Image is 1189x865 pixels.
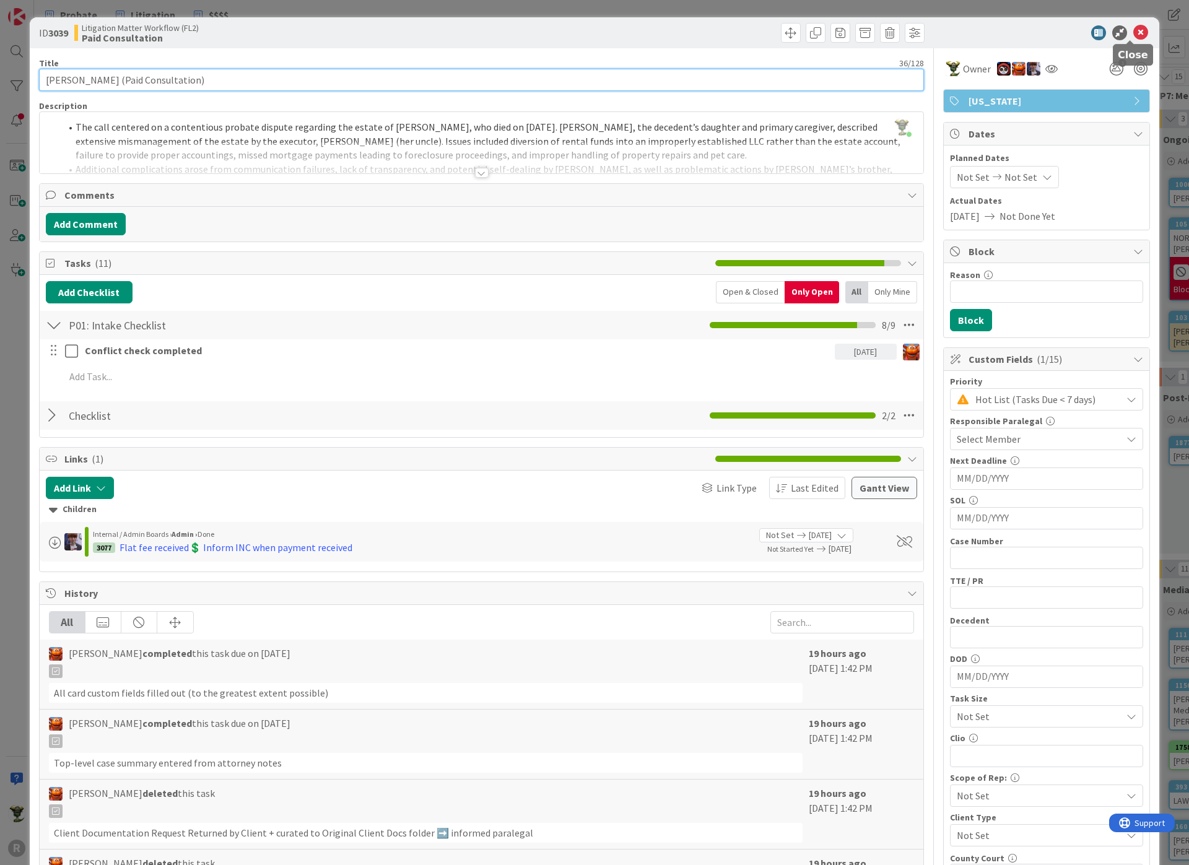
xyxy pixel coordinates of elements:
[64,451,709,466] span: Links
[49,717,63,731] img: KA
[64,533,82,550] img: ML
[49,823,803,843] div: Client Documentation Request Returned by Client + curated to Original Client Docs folder ➡️ infor...
[92,453,103,465] span: ( 1 )
[64,404,343,427] input: Add Checklist...
[49,647,63,661] img: KA
[69,716,290,748] span: [PERSON_NAME] this task due on [DATE]
[39,69,924,91] input: type card name here...
[767,544,814,554] span: Not Started Yet
[93,529,172,539] span: Internal / Admin Boards ›
[950,269,980,280] label: Reason
[946,61,960,76] img: NC
[957,432,1021,446] span: Select Member
[39,58,59,69] label: Title
[48,27,68,39] b: 3039
[46,281,133,303] button: Add Checklist
[64,256,709,271] span: Tasks
[769,477,845,499] button: Last Edited
[845,281,868,303] div: All
[82,23,199,33] span: Litigation Matter Workflow (FL2)
[95,257,111,269] span: ( 11 )
[950,209,980,224] span: [DATE]
[809,717,866,729] b: 19 hours ago
[950,734,1143,742] div: Clio
[957,708,1115,725] span: Not Set
[198,529,214,539] span: Done
[142,787,178,799] b: deleted
[1004,170,1037,185] span: Not Set
[969,352,1127,367] span: Custom Fields
[893,118,910,136] img: jZg0EwA0np9Gq80Trytt88zaufK6fxCf.jpg
[957,468,1136,489] input: MM/DD/YYYY
[46,213,126,235] button: Add Comment
[85,344,202,357] strong: Conflict check completed
[997,62,1011,76] img: JS
[868,281,917,303] div: Only Mine
[69,646,290,678] span: [PERSON_NAME] this task due on [DATE]
[809,647,866,659] b: 19 hours ago
[69,786,215,818] span: [PERSON_NAME] this task
[882,318,895,333] span: 8 / 9
[969,126,1127,141] span: Dates
[957,666,1136,687] input: MM/DD/YYYY
[975,391,1115,408] span: Hot List (Tasks Due < 7 days)
[39,100,87,111] span: Description
[39,25,68,40] span: ID
[1118,49,1148,61] h5: Close
[950,853,1004,864] label: County Court
[142,647,192,659] b: completed
[957,508,1136,529] input: MM/DD/YYYY
[1027,62,1040,76] img: ML
[829,542,883,555] span: [DATE]
[950,496,1143,505] div: SOL
[835,344,897,360] div: [DATE]
[882,408,895,423] span: 2 / 2
[950,575,983,586] label: TTE / PR
[950,654,1143,663] div: DOD
[950,536,1003,547] label: Case Number
[963,61,991,76] span: Owner
[950,417,1143,425] div: Responsible Paralegal
[1000,209,1055,224] span: Not Done Yet
[950,456,1143,465] div: Next Deadline
[1037,353,1062,365] span: ( 1/15 )
[950,309,992,331] button: Block
[950,615,990,626] label: Decedent
[716,480,757,495] span: Link Type
[950,813,1143,822] div: Client Type
[82,33,199,43] b: Paid Consultation
[809,716,914,773] div: [DATE] 1:42 PM
[809,646,914,703] div: [DATE] 1:42 PM
[851,477,917,499] button: Gantt View
[903,344,920,360] img: KA
[809,786,914,843] div: [DATE] 1:42 PM
[770,611,914,633] input: Search...
[61,120,917,162] li: The call centered on a contentious probate dispute regarding the estate of [PERSON_NAME], who die...
[716,281,785,303] div: Open & Closed
[1012,62,1026,76] img: KA
[93,542,115,553] div: 3077
[46,477,114,499] button: Add Link
[957,827,1115,844] span: Not Set
[49,753,803,773] div: Top-level case summary entered from attorney notes
[49,503,914,516] div: Children
[64,188,901,202] span: Comments
[950,152,1143,165] span: Planned Dates
[969,93,1127,108] span: [US_STATE]
[791,480,838,495] span: Last Edited
[809,529,832,542] span: [DATE]
[950,194,1143,207] span: Actual Dates
[766,529,794,542] span: Not Set
[49,787,63,801] img: KA
[26,2,56,17] span: Support
[950,694,1143,703] div: Task Size
[142,717,192,729] b: completed
[49,683,803,703] div: All card custom fields filled out (to the greatest extent possible)
[957,170,990,185] span: Not Set
[64,586,901,601] span: History
[957,787,1115,804] span: Not Set
[950,773,1143,782] div: Scope of Rep:
[969,244,1127,259] span: Block
[64,314,343,336] input: Add Checklist...
[809,787,866,799] b: 19 hours ago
